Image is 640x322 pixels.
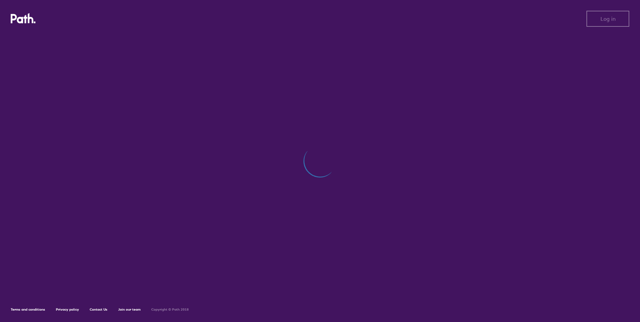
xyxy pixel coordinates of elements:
a: Privacy policy [56,307,79,312]
button: Log in [586,11,629,27]
h6: Copyright © Path 2018 [151,308,189,312]
a: Terms and conditions [11,307,45,312]
span: Log in [601,16,616,22]
a: Join our team [118,307,141,312]
a: Contact Us [90,307,107,312]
